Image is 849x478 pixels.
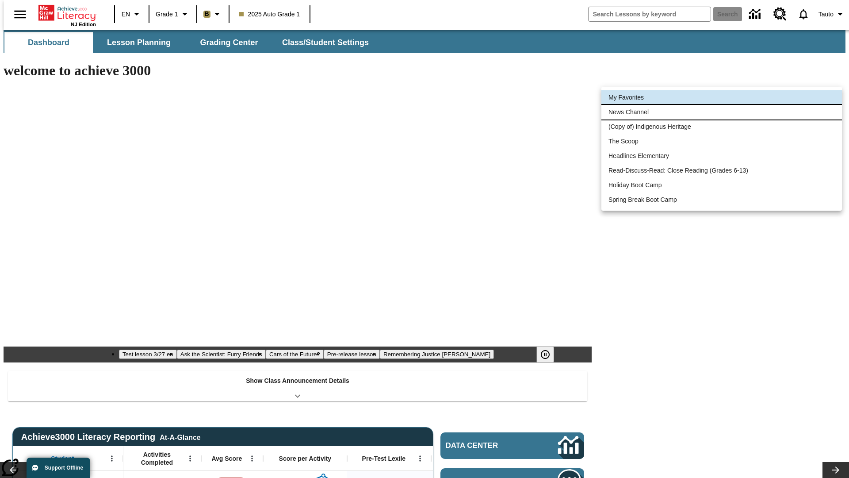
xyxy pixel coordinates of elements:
[601,134,842,149] li: The Scoop
[601,90,842,105] li: My Favorites
[601,149,842,163] li: Headlines Elementary
[601,193,842,207] li: Spring Break Boot Camp
[601,163,842,178] li: Read-Discuss-Read: Close Reading (Grades 6-13)
[601,105,842,119] li: News Channel
[601,119,842,134] li: (Copy of) Indigenous Heritage
[601,178,842,193] li: Holiday Boot Camp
